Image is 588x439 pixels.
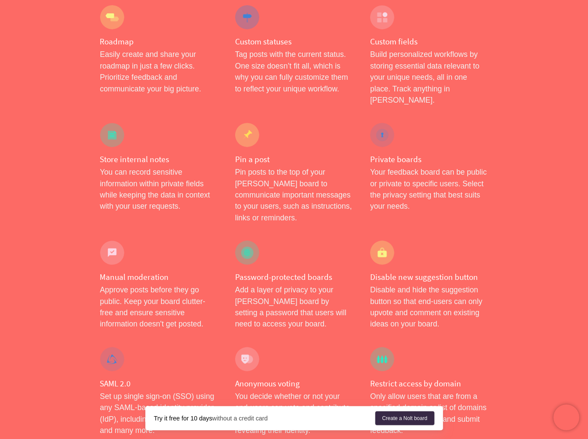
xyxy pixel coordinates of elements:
[370,49,488,106] p: Build personalized workflows by storing essential data relevant to your unique needs, all in one ...
[370,154,488,165] h4: Private boards
[370,284,488,330] p: Disable and hide the suggestion button so that end-users can only upvote and comment on existing ...
[235,391,353,436] p: You decide whether or not your end-users can vote and contribute to your feedback board without r...
[553,405,579,430] iframe: Chatra live chat
[370,391,488,436] p: Only allow users that are from a specified domain or list of domains to access your board and sub...
[235,154,353,165] h4: Pin a post
[100,166,218,212] p: You can record sensitive information within private fields while keeping the data in context with...
[100,391,218,436] p: Set up single sign-on (SSO) using any SAML-based identity provider (IdP), including Okta, OneLogi...
[370,378,488,389] h4: Restrict access by domain
[370,36,488,47] h4: Custom fields
[100,154,218,165] h4: Store internal notes
[375,411,434,425] a: Create a Nolt board
[235,166,353,223] p: Pin posts to the top of your [PERSON_NAME] board to communicate important messages to your users,...
[100,378,218,389] h4: SAML 2.0
[235,378,353,389] h4: Anonymous voting
[100,49,218,94] p: Easily create and share your roadmap in just a few clicks. Prioritize feedback and communicate yo...
[370,166,488,212] p: Your feedback board can be public or private to specific users. Select the privacy setting that b...
[235,272,353,282] h4: Password-protected boards
[235,49,353,94] p: Tag posts with the current status. One size doesn’t fit all, which is why you can fully customize...
[154,415,212,422] strong: Try it free for 10 days
[154,414,375,423] div: without a credit card
[100,36,218,47] h4: Roadmap
[235,284,353,330] p: Add a layer of privacy to your [PERSON_NAME] board by setting a password that users will need to ...
[370,272,488,282] h4: Disable new suggestion button
[100,272,218,282] h4: Manual moderation
[100,284,218,330] p: Approve posts before they go public. Keep your board clutter-free and ensure sensitive informatio...
[235,36,353,47] h4: Custom statuses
